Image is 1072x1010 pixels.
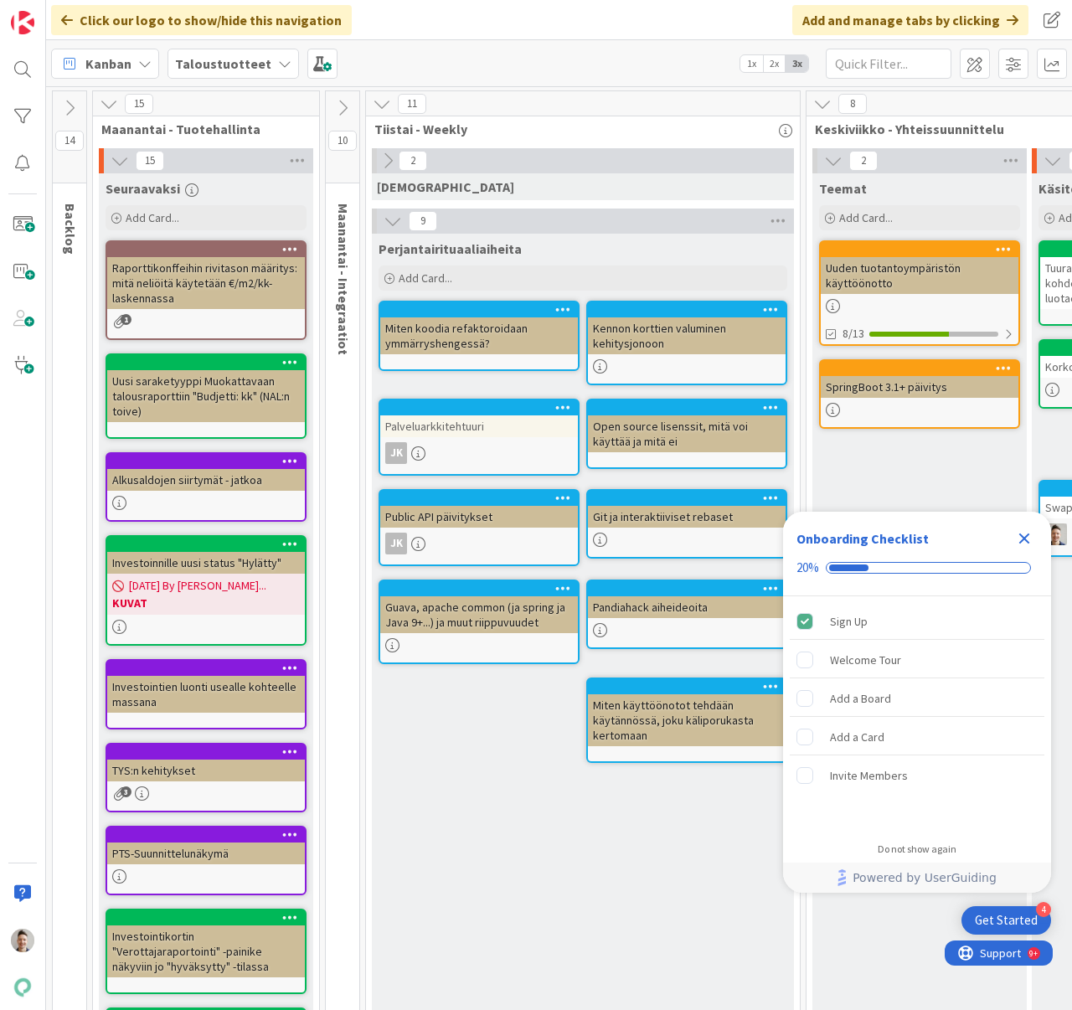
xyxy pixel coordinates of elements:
div: Pandiahack aiheideoita [588,581,786,618]
span: 1x [740,55,763,72]
div: Welcome Tour is incomplete. [790,642,1044,678]
div: Uuden tuotantoympäristön käyttöönotto [821,242,1018,294]
div: PTS-Suunnittelunäkymä [107,827,305,864]
div: Uusi saraketyyppi Muokattavaan talousraporttiin "Budjetti: kk" (NAL:n toive) [107,355,305,422]
div: Onboarding Checklist [796,528,929,549]
span: Backlog [62,204,79,255]
img: TN [11,929,34,952]
div: Uuden tuotantoympäristön käyttöönotto [821,257,1018,294]
div: Miten käyttöönotot tehdään käytännössä, joku käliporukasta kertomaan [588,679,786,746]
div: Investointikortin "Verottajaraportointi" -painike näkyviin jo "hyväksytty" -tilassa [107,925,305,977]
div: Investointien luonti usealle kohteelle massana [107,661,305,713]
div: Public API päivitykset [380,491,578,528]
div: Public API päivitykset [380,506,578,528]
img: Visit kanbanzone.com [11,11,34,34]
span: Powered by UserGuiding [853,868,997,888]
div: Git ja interaktiiviset rebaset [588,491,786,528]
div: Miten koodia refaktoroidaan ymmärryshengessä? [380,302,578,354]
span: 10 [328,131,357,151]
span: Teemat [819,180,867,197]
a: Pandiahack aiheideoita [586,580,787,649]
div: Palveluarkkitehtuuri [380,415,578,437]
a: Miten koodia refaktoroidaan ymmärryshengessä? [379,301,580,371]
a: Uusi saraketyyppi Muokattavaan talousraporttiin "Budjetti: kk" (NAL:n toive) [106,353,307,439]
div: Investoinnille uusi status "Hylätty" [107,537,305,574]
div: 20% [796,560,819,575]
div: Raporttikonffeihin rivitason määritys: mitä neliöitä käytetään €/m2/kk-laskennassa [107,257,305,309]
a: Powered by UserGuiding [791,863,1043,893]
div: Checklist items [783,596,1051,832]
span: [DATE] By [PERSON_NAME]... [129,577,266,595]
span: Tiistai - Weekly [374,121,779,137]
span: 15 [125,94,153,114]
a: TYS:n kehitykset [106,743,307,812]
div: JK [385,533,407,554]
span: 2 [849,151,878,171]
div: Guava, apache common (ja spring ja Java 9+...) ja muut riippuvuudet [380,596,578,633]
div: Investointien luonti usealle kohteelle massana [107,676,305,713]
div: Miten koodia refaktoroidaan ymmärryshengessä? [380,317,578,354]
span: 15 [136,151,164,171]
div: Investoinnille uusi status "Hylätty" [107,552,305,574]
div: Checklist Container [783,512,1051,893]
span: 8/13 [843,325,864,343]
span: Support [35,3,76,23]
a: SpringBoot 3.1+ päivitys [819,359,1020,429]
div: Kennon korttien valuminen kehitysjonoon [588,317,786,354]
a: Uuden tuotantoympäristön käyttöönotto8/13 [819,240,1020,346]
div: Kennon korttien valuminen kehitysjonoon [588,302,786,354]
div: Open Get Started checklist, remaining modules: 4 [961,906,1051,935]
div: Invite Members [830,765,908,786]
div: Welcome Tour [830,650,901,670]
span: Add Card... [839,210,893,225]
a: Public API päivityksetJK [379,489,580,566]
div: Guava, apache common (ja spring ja Java 9+...) ja muut riippuvuudet [380,581,578,633]
div: Click our logo to show/hide this navigation [51,5,352,35]
div: Invite Members is incomplete. [790,757,1044,794]
a: Guava, apache common (ja spring ja Java 9+...) ja muut riippuvuudet [379,580,580,664]
div: Open source lisenssit, mitä voi käyttää ja mitä ei [588,415,786,452]
div: Add and manage tabs by clicking [792,5,1028,35]
div: Alkusaldojen siirtymät - jatkoa [107,469,305,491]
span: 1 [121,314,131,325]
a: Investoinnille uusi status "Hylätty"[DATE] By [PERSON_NAME]...KUVAT [106,535,307,646]
div: Add a Card is incomplete. [790,719,1044,755]
div: SpringBoot 3.1+ päivitys [821,361,1018,398]
span: Kanban [85,54,131,74]
span: Muistilista [377,178,514,195]
div: Open source lisenssit, mitä voi käyttää ja mitä ei [588,400,786,452]
a: Investointikortin "Verottajaraportointi" -painike näkyviin jo "hyväksytty" -tilassa [106,909,307,994]
div: Palveluarkkitehtuuri [380,400,578,437]
div: Sign Up [830,611,868,631]
div: Checklist progress: 20% [796,560,1038,575]
a: Kennon korttien valuminen kehitysjonoon [586,301,787,385]
div: TYS:n kehitykset [107,745,305,781]
a: Alkusaldojen siirtymät - jatkoa [106,452,307,522]
div: JK [385,442,407,464]
img: avatar [11,976,34,999]
span: Add Card... [126,210,179,225]
div: PTS-Suunnittelunäkymä [107,843,305,864]
a: Miten käyttöönotot tehdään käytännössä, joku käliporukasta kertomaan [586,678,787,763]
b: Taloustuotteet [175,55,271,72]
a: Investointien luonti usealle kohteelle massana [106,659,307,729]
div: Sign Up is complete. [790,603,1044,640]
div: Git ja interaktiiviset rebaset [588,506,786,528]
div: Do not show again [878,843,956,856]
div: TYS:n kehitykset [107,760,305,781]
a: Raporttikonffeihin rivitason määritys: mitä neliöitä käytetään €/m2/kk-laskennassa [106,240,307,340]
a: Git ja interaktiiviset rebaset [586,489,787,559]
span: Perjantairituaaliaiheita [379,240,522,257]
span: 3 [121,786,131,797]
div: Get Started [975,912,1038,929]
div: Investointikortin "Verottajaraportointi" -painike näkyviin jo "hyväksytty" -tilassa [107,910,305,977]
div: JK [380,533,578,554]
div: Miten käyttöönotot tehdään käytännössä, joku käliporukasta kertomaan [588,694,786,746]
img: TN [1045,523,1067,545]
div: Add a Board is incomplete. [790,680,1044,717]
span: 9 [409,211,437,231]
span: 2x [763,55,786,72]
span: 14 [55,131,84,151]
b: KUVAT [112,595,300,611]
a: PTS-Suunnittelunäkymä [106,826,307,895]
